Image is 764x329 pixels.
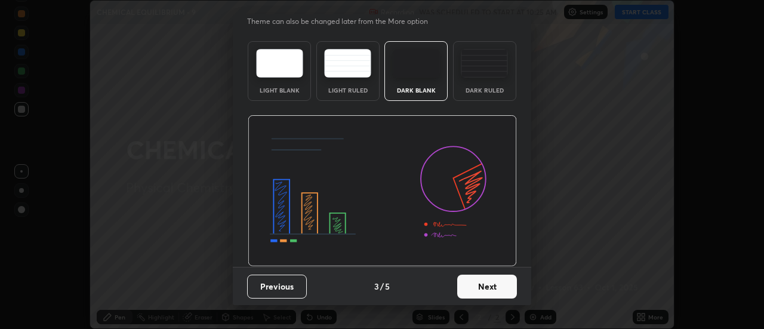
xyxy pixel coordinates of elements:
img: lightRuledTheme.5fabf969.svg [324,49,371,78]
div: Dark Ruled [461,87,509,93]
button: Next [457,275,517,299]
div: Dark Blank [392,87,440,93]
div: Light Ruled [324,87,372,93]
img: darkTheme.f0cc69e5.svg [393,49,440,78]
button: Previous [247,275,307,299]
h4: 5 [385,280,390,293]
h4: / [380,280,384,293]
img: lightTheme.e5ed3b09.svg [256,49,303,78]
img: darkThemeBanner.d06ce4a2.svg [248,115,517,267]
p: Theme can also be changed later from the More option [247,16,440,27]
div: Light Blank [255,87,303,93]
h4: 3 [374,280,379,293]
img: darkRuledTheme.de295e13.svg [461,49,508,78]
